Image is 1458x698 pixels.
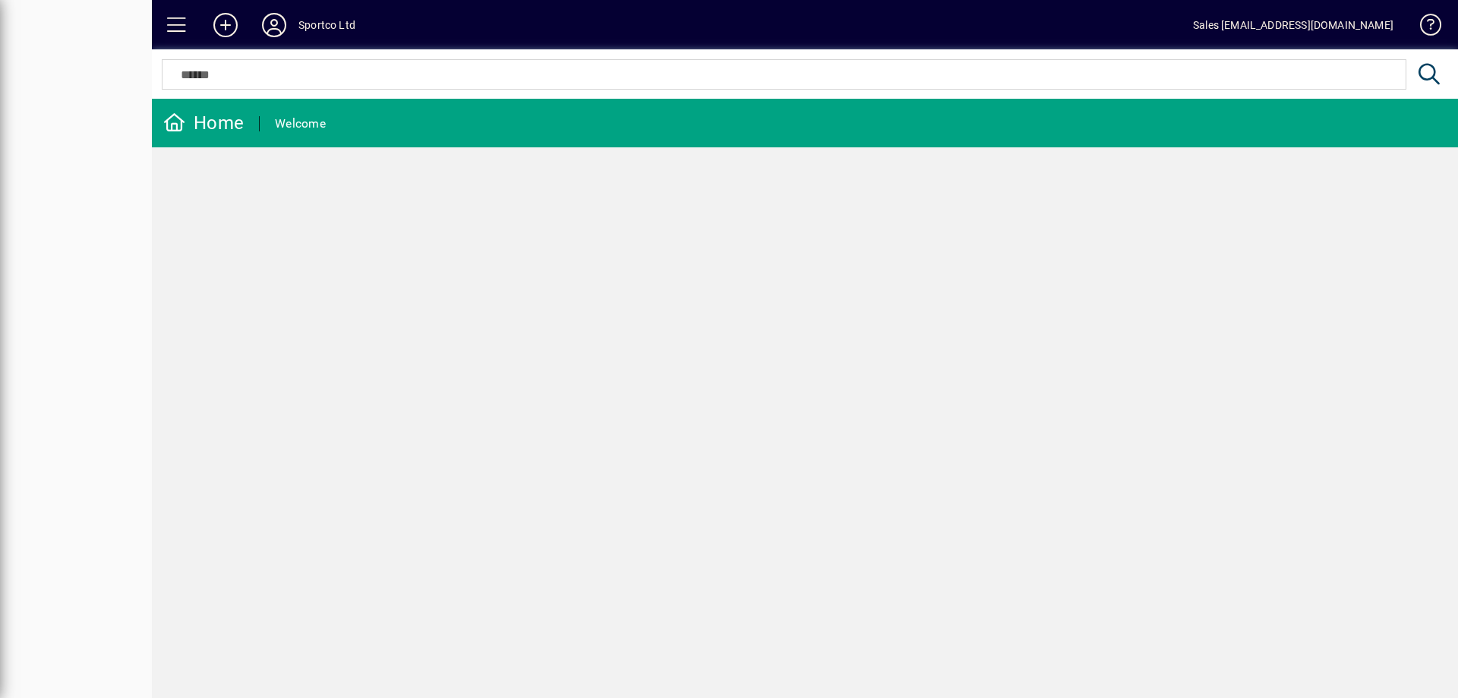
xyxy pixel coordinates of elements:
[1409,3,1439,52] a: Knowledge Base
[275,112,326,136] div: Welcome
[298,13,355,37] div: Sportco Ltd
[1193,13,1393,37] div: Sales [EMAIL_ADDRESS][DOMAIN_NAME]
[163,111,244,135] div: Home
[250,11,298,39] button: Profile
[201,11,250,39] button: Add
